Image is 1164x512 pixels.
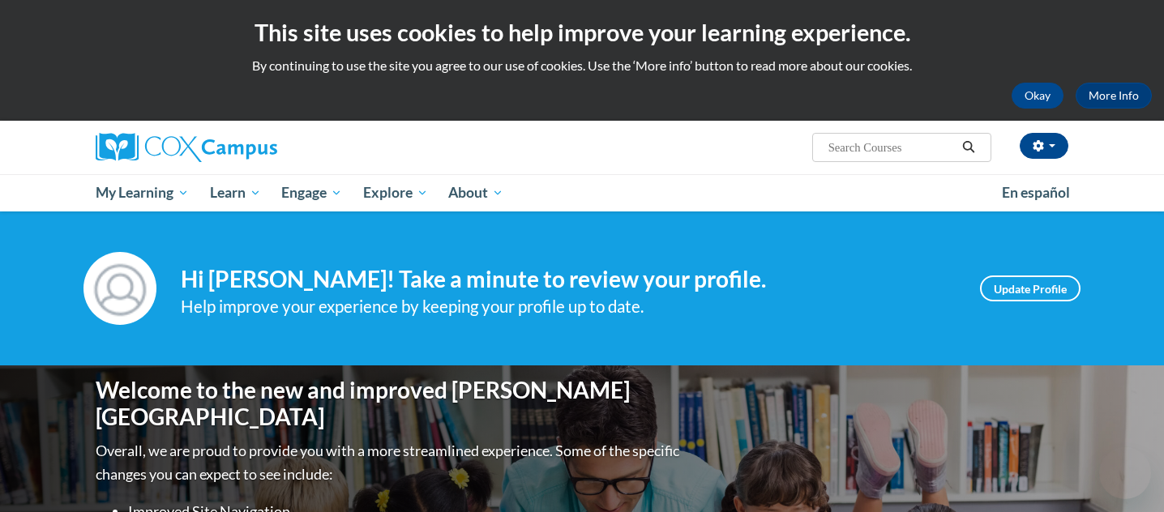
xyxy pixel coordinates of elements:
[210,183,261,203] span: Learn
[281,183,342,203] span: Engage
[956,138,981,157] button: Search
[1099,447,1151,499] iframe: Button to launch messaging window
[96,439,683,486] p: Overall, we are proud to provide you with a more streamlined experience. Some of the specific cha...
[199,174,272,211] a: Learn
[1020,133,1068,159] button: Account Settings
[448,183,503,203] span: About
[96,133,404,162] a: Cox Campus
[353,174,439,211] a: Explore
[1076,83,1152,109] a: More Info
[12,16,1152,49] h2: This site uses cookies to help improve your learning experience.
[363,183,428,203] span: Explore
[1002,184,1070,201] span: En español
[96,377,683,431] h1: Welcome to the new and improved [PERSON_NAME][GEOGRAPHIC_DATA]
[991,176,1081,210] a: En español
[83,252,156,325] img: Profile Image
[980,275,1081,301] a: Update Profile
[439,174,515,211] a: About
[85,174,199,211] a: My Learning
[827,138,956,157] input: Search Courses
[12,57,1152,75] p: By continuing to use the site you agree to our use of cookies. Use the ‘More info’ button to read...
[271,174,353,211] a: Engage
[96,133,277,162] img: Cox Campus
[1012,83,1063,109] button: Okay
[71,174,1093,211] div: Main menu
[181,293,956,320] div: Help improve your experience by keeping your profile up to date.
[96,183,189,203] span: My Learning
[181,266,956,293] h4: Hi [PERSON_NAME]! Take a minute to review your profile.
